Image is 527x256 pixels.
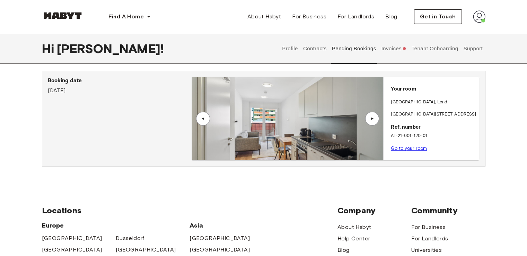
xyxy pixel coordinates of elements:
p: [GEOGRAPHIC_DATA] , Lend [391,99,447,106]
button: Find A Home [103,10,156,24]
a: Universities [411,246,442,254]
img: Image of the room [192,77,383,160]
p: [GEOGRAPHIC_DATA][STREET_ADDRESS] [391,111,476,118]
a: About Habyt [242,10,287,24]
button: Invoices [380,33,407,64]
p: Booking date [48,77,192,85]
span: About Habyt [247,12,281,21]
a: For Business [287,10,332,24]
span: Asia [190,221,263,230]
a: Blog [337,246,350,254]
span: Locations [42,205,337,216]
a: For Landlords [411,234,448,243]
a: For Business [411,223,446,231]
img: avatar [473,10,485,23]
a: [GEOGRAPHIC_DATA] [42,234,102,242]
span: For Business [292,12,326,21]
span: Hi [42,41,57,56]
a: Dusseldorf [116,234,144,242]
a: [GEOGRAPHIC_DATA] [190,246,250,254]
span: [PERSON_NAME] ! [57,41,164,56]
button: Support [463,33,484,64]
div: [DATE] [48,77,192,95]
button: Contracts [302,33,327,64]
a: [GEOGRAPHIC_DATA] [42,246,102,254]
span: Company [337,205,411,216]
span: Blog [385,12,397,21]
a: About Habyt [337,223,371,231]
p: Ref. number [391,123,476,131]
div: ▲ [200,117,207,121]
a: Blog [380,10,403,24]
span: Find A Home [108,12,144,21]
button: Tenant Onboarding [411,33,459,64]
a: [GEOGRAPHIC_DATA] [190,234,250,242]
a: For Landlords [332,10,380,24]
a: [GEOGRAPHIC_DATA] [116,246,176,254]
p: Your room [391,85,476,93]
a: Go to your room [391,146,427,151]
span: Get in Touch [420,12,456,21]
div: user profile tabs [280,33,485,64]
button: Get in Touch [414,9,462,24]
span: For Landlords [337,12,374,21]
span: Community [411,205,485,216]
a: Help Center [337,234,370,243]
p: AT-21-001-120-01 [391,133,476,139]
img: Habyt [42,12,84,19]
div: ▲ [369,117,376,121]
button: Profile [281,33,299,64]
button: Pending Bookings [331,33,377,64]
span: Europe [42,221,190,230]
